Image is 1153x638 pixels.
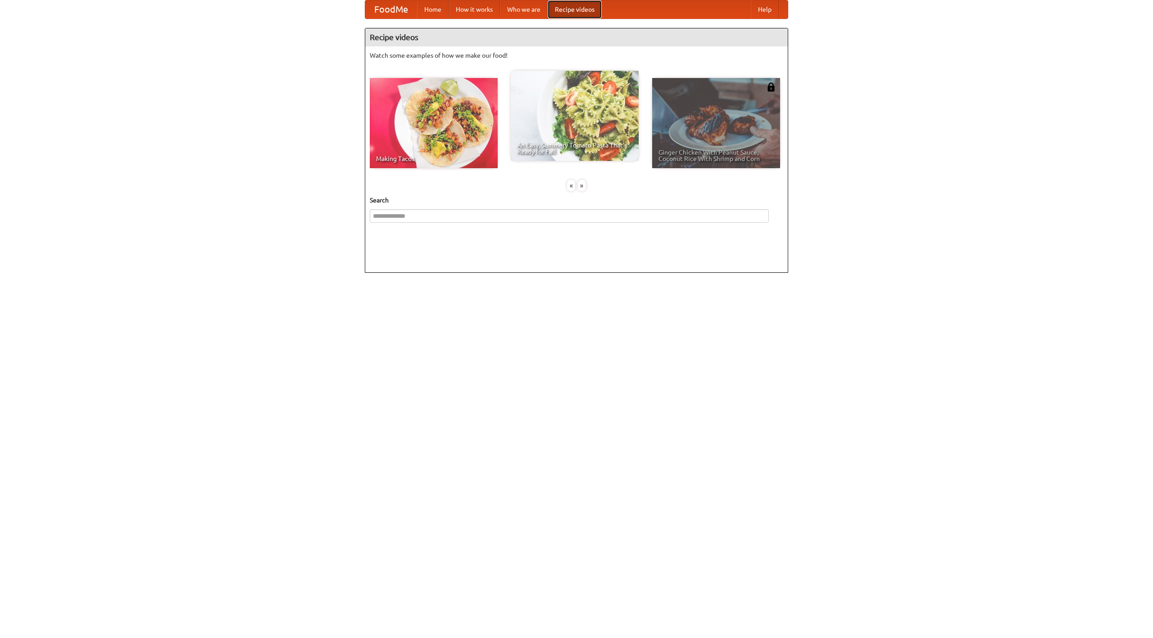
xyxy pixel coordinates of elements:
p: Watch some examples of how we make our food! [370,51,783,60]
a: How it works [449,0,500,18]
a: Recipe videos [548,0,602,18]
div: « [567,180,575,191]
a: Home [417,0,449,18]
a: Help [751,0,779,18]
div: » [578,180,586,191]
h4: Recipe videos [365,28,788,46]
span: An Easy, Summery Tomato Pasta That's Ready for Fall [517,142,632,155]
a: An Easy, Summery Tomato Pasta That's Ready for Fall [511,71,639,161]
a: Making Tacos [370,78,498,168]
a: FoodMe [365,0,417,18]
a: Who we are [500,0,548,18]
h5: Search [370,196,783,205]
span: Making Tacos [376,156,491,162]
img: 483408.png [767,83,776,92]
